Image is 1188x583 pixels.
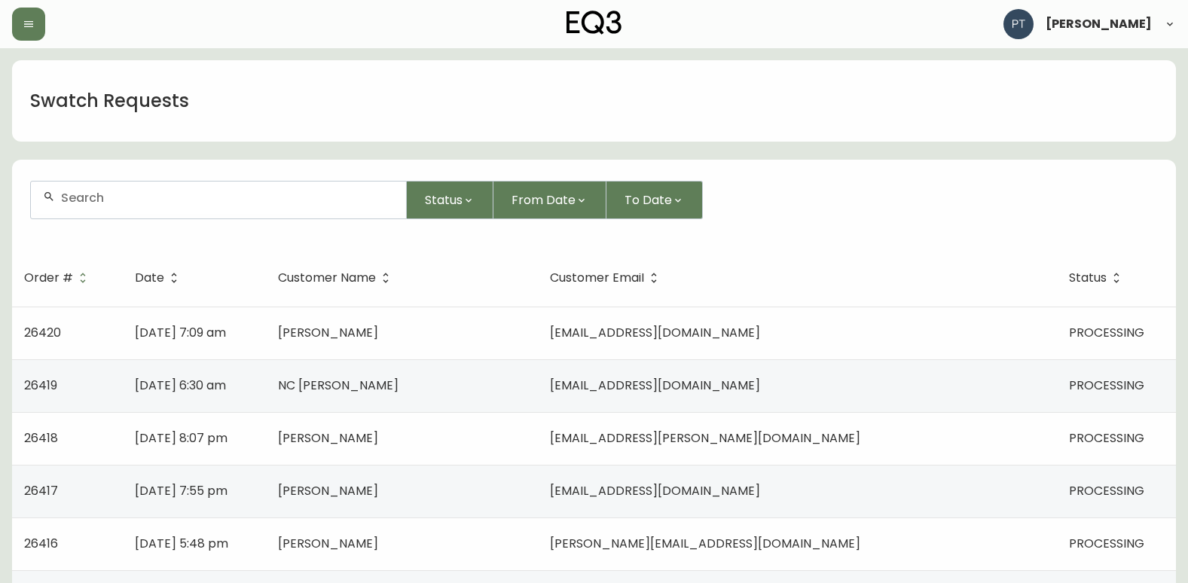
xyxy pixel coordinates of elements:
span: Customer Name [278,271,395,285]
span: [PERSON_NAME] [278,429,378,447]
span: [EMAIL_ADDRESS][DOMAIN_NAME] [550,324,760,341]
img: 986dcd8e1aab7847125929f325458823 [1003,9,1034,39]
span: From Date [512,191,576,209]
span: Date [135,271,184,285]
span: [DATE] 5:48 pm [135,535,228,552]
span: [EMAIL_ADDRESS][DOMAIN_NAME] [550,377,760,394]
button: Status [407,181,493,219]
span: Status [1069,271,1126,285]
span: [DATE] 8:07 pm [135,429,228,447]
span: Customer Name [278,273,376,282]
span: PROCESSING [1069,482,1144,499]
img: logo [567,11,622,35]
span: Customer Email [550,271,664,285]
span: PROCESSING [1069,429,1144,447]
span: [DATE] 7:09 am [135,324,226,341]
span: PROCESSING [1069,377,1144,394]
button: To Date [606,181,703,219]
span: [PERSON_NAME] [278,482,378,499]
span: Status [425,191,463,209]
span: [DATE] 7:55 pm [135,482,228,499]
span: [EMAIL_ADDRESS][DOMAIN_NAME] [550,482,760,499]
span: [PERSON_NAME][EMAIL_ADDRESS][DOMAIN_NAME] [550,535,860,552]
span: [EMAIL_ADDRESS][PERSON_NAME][DOMAIN_NAME] [550,429,860,447]
span: [PERSON_NAME] [278,535,378,552]
span: 26416 [24,535,58,552]
span: 26418 [24,429,58,447]
span: PROCESSING [1069,535,1144,552]
span: [DATE] 6:30 am [135,377,226,394]
span: PROCESSING [1069,324,1144,341]
span: Order # [24,271,93,285]
span: 26420 [24,324,61,341]
span: 26419 [24,377,57,394]
span: Date [135,273,164,282]
input: Search [61,191,394,205]
span: Order # [24,273,73,282]
span: Status [1069,273,1107,282]
span: [PERSON_NAME] [278,324,378,341]
h1: Swatch Requests [30,88,189,114]
span: Customer Email [550,273,644,282]
span: [PERSON_NAME] [1046,18,1152,30]
button: From Date [493,181,606,219]
span: To Date [625,191,672,209]
span: NC [PERSON_NAME] [278,377,399,394]
span: 26417 [24,482,58,499]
